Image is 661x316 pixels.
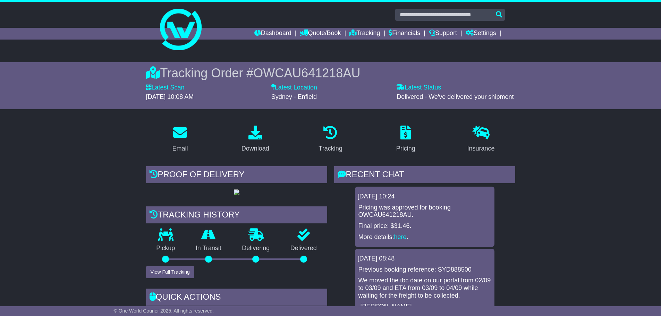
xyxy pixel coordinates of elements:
div: Email [172,144,188,153]
button: View Full Tracking [146,266,194,278]
div: Tracking Order # [146,66,515,80]
div: Tracking [319,144,342,153]
span: Delivered - We've delivered your shipment [397,93,514,100]
a: Financials [389,28,420,40]
a: Email [168,123,192,156]
div: [DATE] 10:24 [358,193,492,200]
a: Insurance [463,123,499,156]
div: [DATE] 08:48 [358,255,492,263]
div: Tracking history [146,206,327,225]
div: RECENT CHAT [334,166,515,185]
a: Pricing [392,123,420,156]
a: Quote/Book [300,28,341,40]
div: Insurance [467,144,495,153]
p: Previous booking reference: SYD888500 [358,266,491,274]
div: Pricing [396,144,415,153]
p: We moved the tbc date on our portal from 02/09 to 03/09 and ETA from 03/09 to 04/09 while waiting... [358,277,491,299]
p: Pickup [146,245,186,252]
p: Delivered [280,245,327,252]
img: GetPodImage [234,189,239,195]
p: In Transit [185,245,232,252]
p: Final price: $31.46. [358,222,491,230]
a: Support [429,28,457,40]
a: Tracking [349,28,380,40]
p: More details: . [358,233,491,241]
a: Tracking [314,123,347,156]
div: Proof of Delivery [146,166,327,185]
div: Quick Actions [146,289,327,307]
a: Dashboard [254,28,291,40]
label: Latest Status [397,84,441,92]
div: Download [241,144,269,153]
p: -[PERSON_NAME] [358,303,491,310]
span: © One World Courier 2025. All rights reserved. [114,308,214,314]
span: Sydney - Enfield [271,93,317,100]
a: here [394,233,407,240]
span: OWCAU641218AU [253,66,360,80]
label: Latest Location [271,84,317,92]
p: Pricing was approved for booking OWCAU641218AU. [358,204,491,219]
p: Delivering [232,245,280,252]
label: Latest Scan [146,84,185,92]
a: Settings [466,28,496,40]
span: [DATE] 10:08 AM [146,93,194,100]
a: Download [237,123,274,156]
